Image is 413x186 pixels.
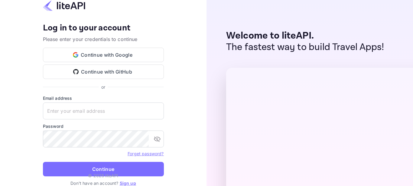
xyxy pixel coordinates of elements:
button: toggle password visibility [151,133,163,145]
button: Continue with Google [43,48,164,62]
a: Sign up [120,181,136,186]
p: Please enter your credentials to continue [43,36,164,43]
p: © 2025 liteAPI [88,172,118,179]
button: Continue [43,162,164,176]
a: Forget password? [128,151,164,156]
h4: Log in to your account [43,23,164,33]
label: Email address [43,95,164,101]
p: Welcome to liteAPI. [226,30,384,42]
label: Password [43,123,164,129]
p: or [101,84,105,90]
p: The fastest way to build Travel Apps! [226,42,384,53]
button: Continue with GitHub [43,65,164,79]
input: Enter your email address [43,102,164,119]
